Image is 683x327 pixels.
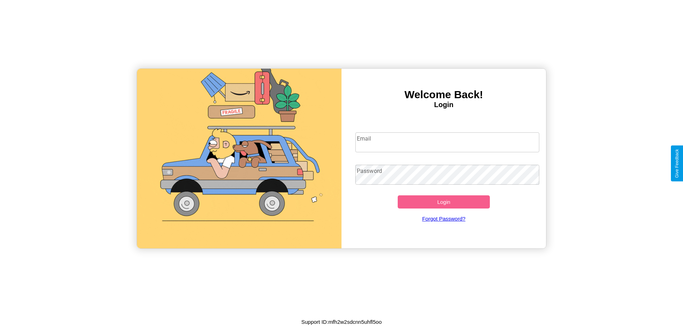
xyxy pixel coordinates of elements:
[341,101,546,109] h4: Login
[398,195,490,209] button: Login
[352,209,536,229] a: Forgot Password?
[137,69,341,248] img: gif
[341,89,546,101] h3: Welcome Back!
[674,149,679,178] div: Give Feedback
[301,317,382,327] p: Support ID: mfh2w2sdcnn5uhfl5oo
